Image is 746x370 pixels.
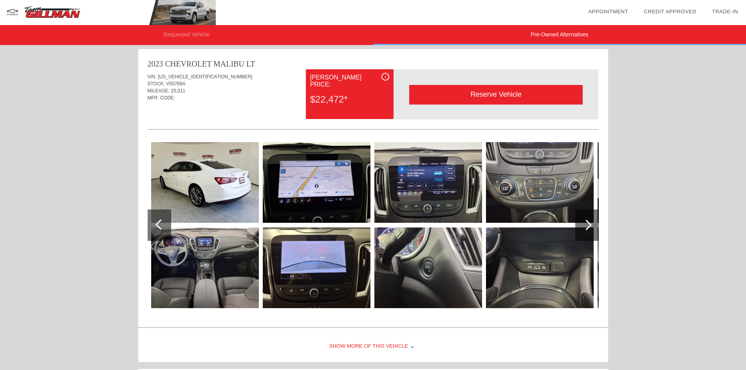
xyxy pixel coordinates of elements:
div: i [381,73,389,81]
img: 5779dc1d7fd8cadfd2e4a35c971de013.jpg [598,142,705,223]
span: VIN: [148,74,157,79]
div: Quoted on [DATE] 5:24:50 PM [148,106,599,119]
span: MFR. CODE: [148,95,175,101]
a: Appointment [588,9,628,14]
span: V50789A [166,81,185,87]
img: df568f4fcf9827b6066761cc7d67b124.jpg [374,227,482,308]
img: a4882b023dbb47c3247ca17a5f52fde2.jpg [598,227,705,308]
a: Credit Approved [644,9,696,14]
img: 9de48d6e9f671fd302ea24937630c0c0.jpg [263,142,370,223]
img: 17558b214de5a3457758905dd0c89733.jpg [486,142,594,223]
img: f2e325a20b471f3da6f41f5b2867ce2a.jpg [151,142,259,223]
span: MILEAGE: [148,88,170,94]
img: a9d74f044991f014b58dd1f694bcb1c8.jpg [151,227,259,308]
img: a3353088c67f82d469f24b3e5d9b9e55.jpg [486,227,594,308]
div: Reserve Vehicle [409,85,583,104]
div: Show More of this Vehicle [138,331,608,362]
span: [US_VEHICLE_IDENTIFICATION_NUMBER] [158,74,252,79]
span: STOCK: [148,81,165,87]
div: $22,472* [310,89,389,110]
div: 2023 CHEVROLET MALIBU [148,58,244,69]
span: 25,011 [171,88,186,94]
div: [PERSON_NAME] Price: [310,73,389,89]
div: LT [246,58,255,69]
img: 1945df24ad3b66afd656051b89105dc2.jpg [263,227,370,308]
img: 9509d6aba32af3c47f8a6b739aee582f.jpg [374,142,482,223]
a: Trade-In [712,9,738,14]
